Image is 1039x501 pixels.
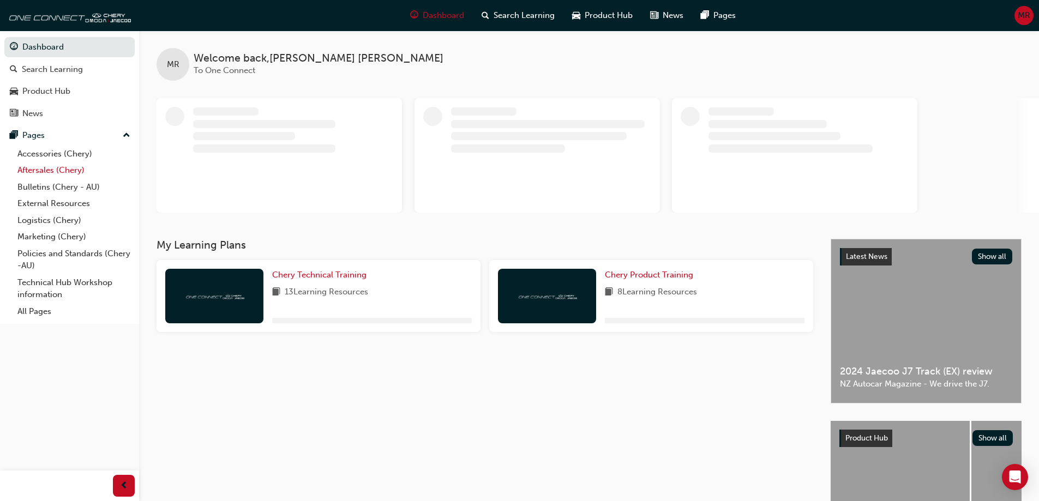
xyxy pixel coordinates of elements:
button: Pages [4,125,135,146]
span: Dashboard [423,9,464,22]
a: News [4,104,135,124]
a: Bulletins (Chery - AU) [13,179,135,196]
span: Welcome back , [PERSON_NAME] [PERSON_NAME] [194,52,443,65]
div: Pages [22,129,45,142]
span: search-icon [482,9,489,22]
button: MR [1014,6,1034,25]
a: Marketing (Chery) [13,228,135,245]
span: MR [167,58,179,71]
span: Latest News [846,252,887,261]
a: guage-iconDashboard [401,4,473,27]
a: Policies and Standards (Chery -AU) [13,245,135,274]
a: Chery Product Training [605,269,698,281]
a: External Resources [13,195,135,212]
span: pages-icon [701,9,709,22]
span: News [663,9,683,22]
span: search-icon [10,65,17,75]
a: Latest NewsShow all [840,248,1012,265]
span: prev-icon [120,479,128,493]
div: Search Learning [22,63,83,76]
span: 8 Learning Resources [617,286,697,299]
a: pages-iconPages [692,4,744,27]
img: oneconnect [184,291,244,301]
span: 13 Learning Resources [285,286,368,299]
a: car-iconProduct Hub [563,4,641,27]
img: oneconnect [5,4,131,26]
button: Show all [972,249,1013,264]
span: car-icon [10,87,18,96]
span: Chery Technical Training [272,270,367,280]
button: DashboardSearch LearningProduct HubNews [4,35,135,125]
span: Chery Product Training [605,270,693,280]
span: news-icon [650,9,658,22]
a: Aftersales (Chery) [13,162,135,179]
a: Technical Hub Workshop information [13,274,135,303]
a: All Pages [13,303,135,320]
a: Dashboard [4,37,135,57]
span: guage-icon [410,9,418,22]
span: NZ Autocar Magazine - We drive the J7. [840,378,1012,390]
a: Logistics (Chery) [13,212,135,229]
span: 2024 Jaecoo J7 Track (EX) review [840,365,1012,378]
span: MR [1018,9,1030,22]
span: guage-icon [10,43,18,52]
a: Latest NewsShow all2024 Jaecoo J7 Track (EX) reviewNZ Autocar Magazine - We drive the J7. [831,239,1022,403]
span: Pages [713,9,736,22]
h3: My Learning Plans [157,239,813,251]
span: book-icon [605,286,613,299]
div: Product Hub [22,85,70,98]
span: car-icon [572,9,580,22]
a: search-iconSearch Learning [473,4,563,27]
span: book-icon [272,286,280,299]
span: up-icon [123,129,130,143]
a: Product Hub [4,81,135,101]
a: Chery Technical Training [272,269,371,281]
span: Search Learning [494,9,555,22]
a: Search Learning [4,59,135,80]
span: news-icon [10,109,18,119]
div: News [22,107,43,120]
span: Product Hub [585,9,633,22]
a: news-iconNews [641,4,692,27]
div: Open Intercom Messenger [1002,464,1028,490]
span: Product Hub [845,433,888,443]
img: oneconnect [517,291,577,301]
span: To One Connect [194,65,255,75]
span: pages-icon [10,131,18,141]
a: Accessories (Chery) [13,146,135,162]
button: Show all [972,430,1013,446]
a: Product HubShow all [839,430,1013,447]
